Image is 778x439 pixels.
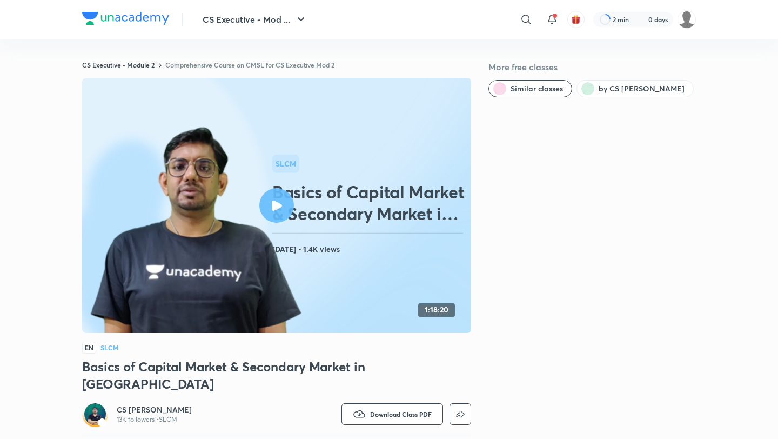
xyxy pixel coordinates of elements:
[165,61,334,69] a: Comprehensive Course on CMSL for CS Executive Mod 2
[488,80,572,97] button: Similar classes
[272,242,467,256] h4: [DATE] • 1.4K views
[341,403,443,425] button: Download Class PDF
[678,10,696,29] img: Spoorthy
[82,61,155,69] a: CS Executive - Module 2
[571,15,581,24] img: avatar
[599,83,685,94] span: by CS Amit Vohra
[370,410,432,418] span: Download Class PDF
[82,358,471,393] h3: Basics of Capital Market & Secondary Market in [GEOGRAPHIC_DATA]
[576,80,694,97] button: by CS Amit Vohra
[425,305,448,315] h4: 1:18:20
[82,12,169,25] img: Company Logo
[272,181,467,224] h2: Basics of Capital Market & Secondary Market in [GEOGRAPHIC_DATA]
[82,401,108,427] a: Avatarbadge
[84,403,106,425] img: Avatar
[567,11,585,28] button: avatar
[488,61,696,74] h5: More free classes
[82,342,96,354] span: EN
[511,83,563,94] span: Similar classes
[82,12,169,28] a: Company Logo
[196,9,314,30] button: CS Executive - Mod ...
[117,404,192,415] a: CS [PERSON_NAME]
[117,415,192,424] p: 13K followers • SLCM
[98,419,106,427] img: badge
[100,344,119,351] h4: SLCM
[635,14,646,25] img: streak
